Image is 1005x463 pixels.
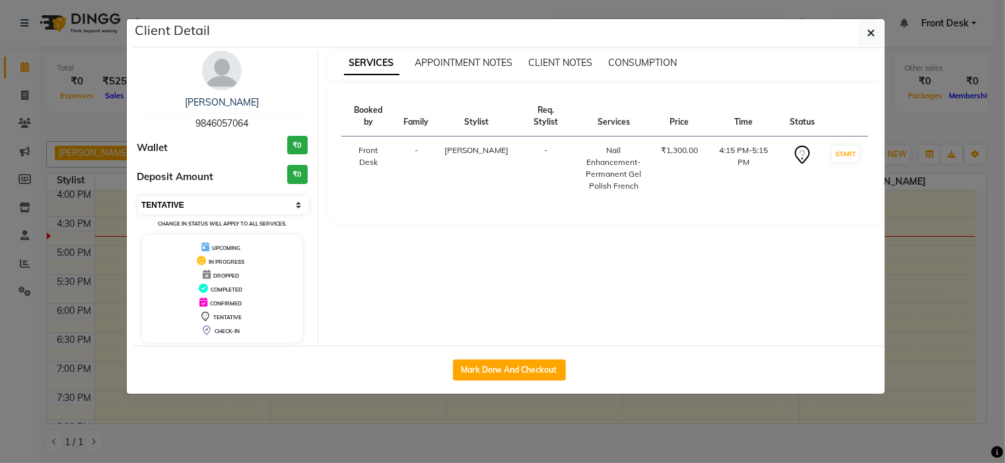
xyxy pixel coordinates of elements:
[287,165,308,184] h3: ₹0
[209,259,244,265] span: IN PROGRESS
[444,145,508,155] span: [PERSON_NAME]
[415,57,513,69] span: APPOINTMENT NOTES
[706,96,782,137] th: Time
[436,96,516,137] th: Stylist
[344,51,399,75] span: SERVICES
[782,96,823,137] th: Status
[195,117,248,129] span: 9846057064
[582,144,645,192] div: Nail Enhancement-Permanent Gel Polish French
[832,146,859,162] button: START
[453,359,566,381] button: Mark Done And Checkout
[212,245,240,251] span: UPCOMING
[574,96,653,137] th: Services
[529,57,593,69] span: CLIENT NOTES
[609,57,677,69] span: CONSUMPTION
[135,20,210,40] h5: Client Detail
[661,144,698,156] div: ₹1,300.00
[341,96,396,137] th: Booked by
[137,140,168,156] span: Wallet
[287,136,308,155] h3: ₹0
[653,96,706,137] th: Price
[516,137,574,201] td: -
[213,272,239,279] span: DROPPED
[158,220,287,227] small: Change in status will apply to all services.
[185,96,259,108] a: [PERSON_NAME]
[706,137,782,201] td: 4:15 PM-5:15 PM
[137,170,213,185] span: Deposit Amount
[341,137,396,201] td: Front Desk
[211,286,242,293] span: COMPLETED
[210,300,242,307] span: CONFIRMED
[396,96,436,137] th: Family
[516,96,574,137] th: Req. Stylist
[215,328,240,334] span: CHECK-IN
[202,51,242,90] img: avatar
[213,314,242,321] span: TENTATIVE
[396,137,436,201] td: -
